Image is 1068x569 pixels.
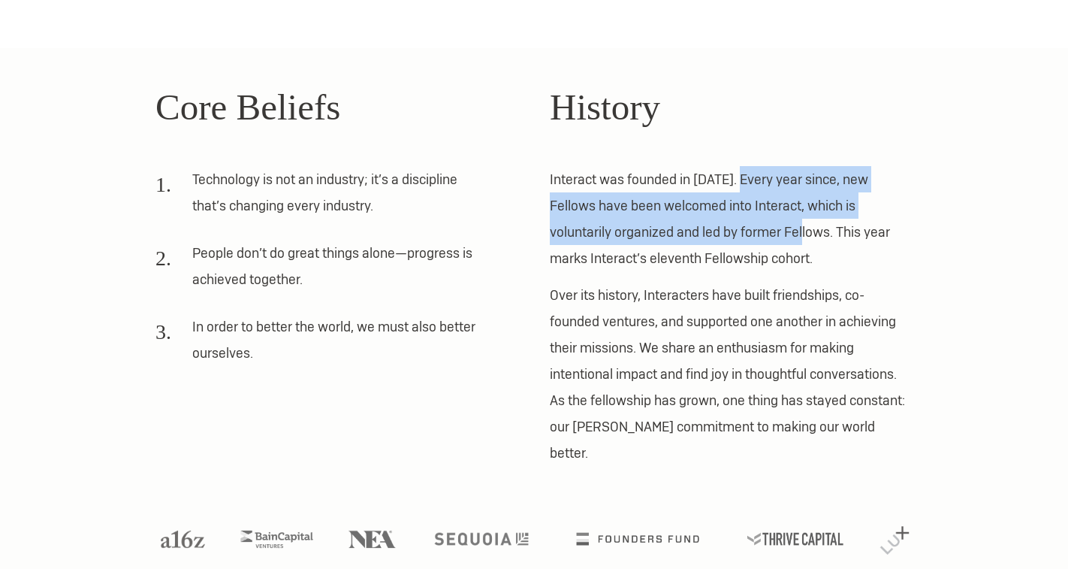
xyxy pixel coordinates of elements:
li: Technology is not an industry; it’s a discipline that’s changing every industry. [155,166,487,229]
img: Sequoia logo [434,533,528,545]
img: Lux Capital logo [880,526,910,555]
img: Thrive Capital logo [747,533,843,545]
p: Interact was founded in [DATE]. Every year since, new Fellows have been welcomed into Interact, w... [550,166,913,271]
img: Bain Capital Ventures logo [240,531,312,548]
h2: Core Beliefs [155,80,518,135]
img: Founders Fund logo [576,533,698,545]
li: In order to better the world, we must also better ourselves. [155,313,487,377]
p: Over its history, Interacters have built friendships, co-founded ventures, and supported one anot... [550,282,913,466]
li: People don’t do great things alone—progress is achieved together. [155,240,487,303]
img: NEA logo [348,531,396,548]
h2: History [550,80,913,135]
img: A16Z logo [161,531,204,548]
